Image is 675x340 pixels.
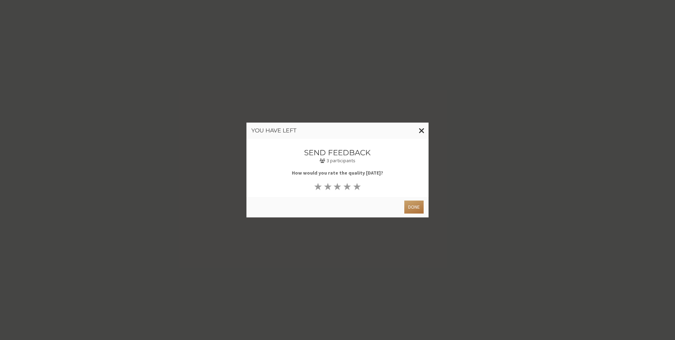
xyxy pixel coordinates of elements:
button: ★ [342,182,352,191]
button: ★ [333,182,342,191]
button: ★ [313,182,323,191]
button: ★ [323,182,333,191]
button: ★ [352,182,362,191]
h3: You have left [251,127,424,134]
p: 3 participants [270,157,405,164]
button: Done [404,201,424,214]
b: How would you rate the quality [DATE]? [292,170,383,176]
h3: Send feedback [270,149,405,157]
button: Close modal [415,123,429,139]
